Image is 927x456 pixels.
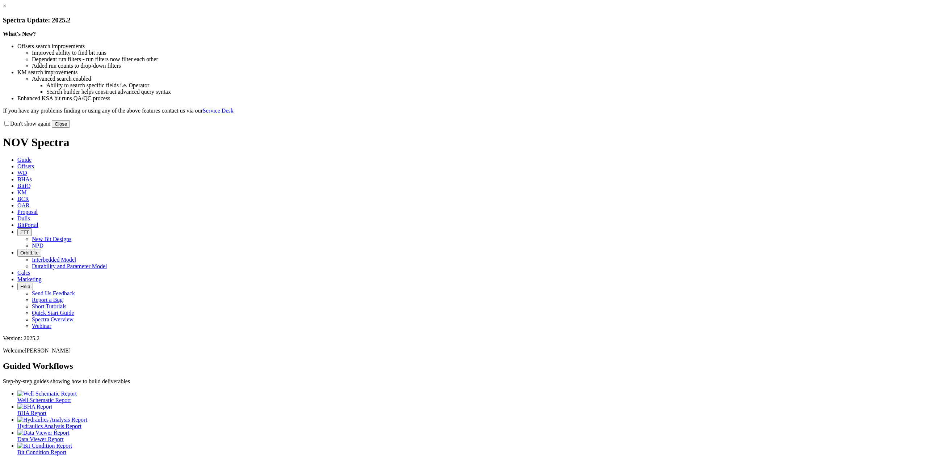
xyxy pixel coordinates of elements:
img: Data Viewer Report [17,430,70,436]
span: Bit Condition Report [17,449,66,455]
span: FTT [20,229,29,235]
a: Quick Start Guide [32,310,74,316]
span: Proposal [17,209,38,215]
span: BCR [17,196,29,202]
span: BHA Report [17,410,46,416]
li: Ability to search specific fields i.e. Operator [46,82,924,89]
a: Service Desk [203,107,234,114]
span: WD [17,170,27,176]
img: Hydraulics Analysis Report [17,417,87,423]
a: NPD [32,242,43,249]
li: Enhanced KSA bit runs QA/QC process [17,95,924,102]
li: KM search improvements [17,69,924,76]
span: Help [20,284,30,289]
span: OrbitLite [20,250,38,256]
button: Close [52,120,70,128]
p: If you have any problems finding or using any of the above features contact us via our [3,107,924,114]
h2: Guided Workflows [3,361,924,371]
img: Bit Condition Report [17,443,72,449]
input: Don't show again [4,121,9,126]
span: Offsets [17,163,34,169]
a: Durability and Parameter Model [32,263,107,269]
span: BHAs [17,176,32,182]
li: Search builder helps construct advanced query syntax [46,89,924,95]
span: Well Schematic Report [17,397,71,403]
a: Send Us Feedback [32,290,75,296]
li: Improved ability to find bit runs [32,50,924,56]
span: Dulls [17,215,30,221]
strong: What's New? [3,31,36,37]
li: Added run counts to drop-down filters [32,63,924,69]
li: Advanced search enabled [32,76,924,82]
li: Offsets search improvements [17,43,924,50]
a: Interbedded Model [32,257,76,263]
p: Welcome [3,347,924,354]
span: BitIQ [17,183,30,189]
a: Short Tutorials [32,303,67,309]
a: Spectra Overview [32,316,74,322]
h3: Spectra Update: 2025.2 [3,16,924,24]
span: [PERSON_NAME] [25,347,71,354]
span: Guide [17,157,32,163]
a: Report a Bug [32,297,63,303]
p: Step-by-step guides showing how to build deliverables [3,378,924,385]
img: Well Schematic Report [17,390,77,397]
span: BitPortal [17,222,38,228]
span: Marketing [17,276,42,282]
a: New Bit Designs [32,236,71,242]
li: Dependent run filters - run filters now filter each other [32,56,924,63]
a: Webinar [32,323,51,329]
h1: NOV Spectra [3,136,924,149]
span: KM [17,189,27,195]
div: Version: 2025.2 [3,335,924,342]
span: Data Viewer Report [17,436,64,442]
a: × [3,3,6,9]
span: OAR [17,202,30,208]
img: BHA Report [17,404,52,410]
span: Calcs [17,270,30,276]
label: Don't show again [3,121,50,127]
span: Hydraulics Analysis Report [17,423,81,429]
